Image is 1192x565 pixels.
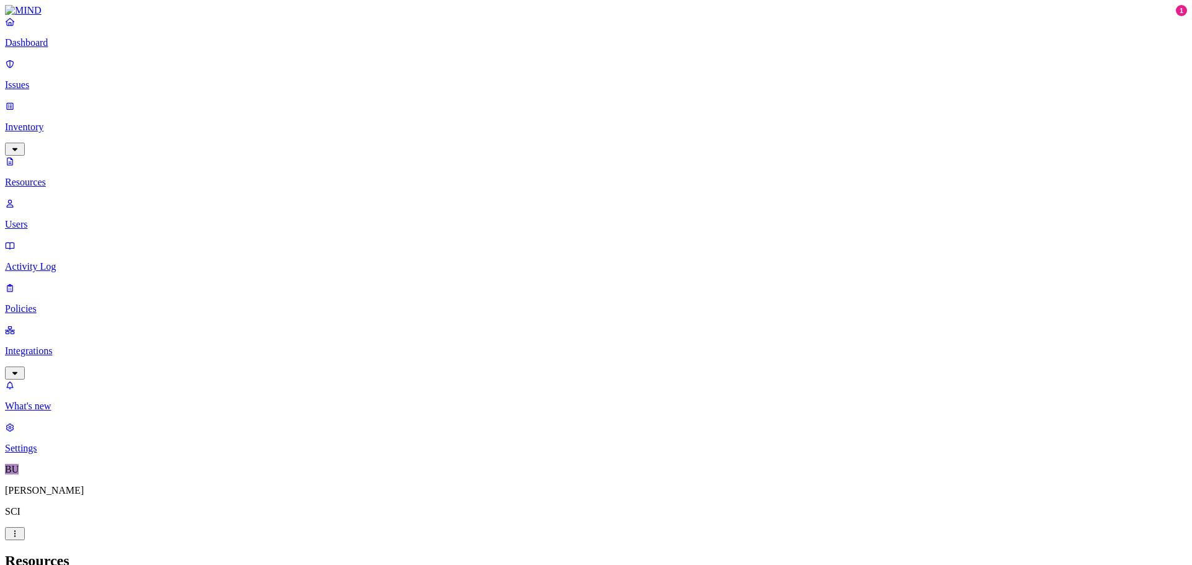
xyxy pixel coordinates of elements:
a: Dashboard [5,16,1187,48]
p: Activity Log [5,261,1187,272]
a: MIND [5,5,1187,16]
p: Issues [5,79,1187,91]
a: Integrations [5,324,1187,378]
a: Activity Log [5,240,1187,272]
p: [PERSON_NAME] [5,485,1187,496]
a: Policies [5,282,1187,314]
p: Policies [5,303,1187,314]
span: BU [5,464,19,474]
p: Resources [5,177,1187,188]
div: 1 [1176,5,1187,16]
p: What's new [5,401,1187,412]
p: Integrations [5,345,1187,357]
p: Settings [5,443,1187,454]
a: Users [5,198,1187,230]
a: Inventory [5,100,1187,154]
p: Inventory [5,122,1187,133]
p: Dashboard [5,37,1187,48]
p: SCI [5,506,1187,517]
img: MIND [5,5,42,16]
a: Resources [5,156,1187,188]
p: Users [5,219,1187,230]
a: Issues [5,58,1187,91]
a: What's new [5,380,1187,412]
a: Settings [5,422,1187,454]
